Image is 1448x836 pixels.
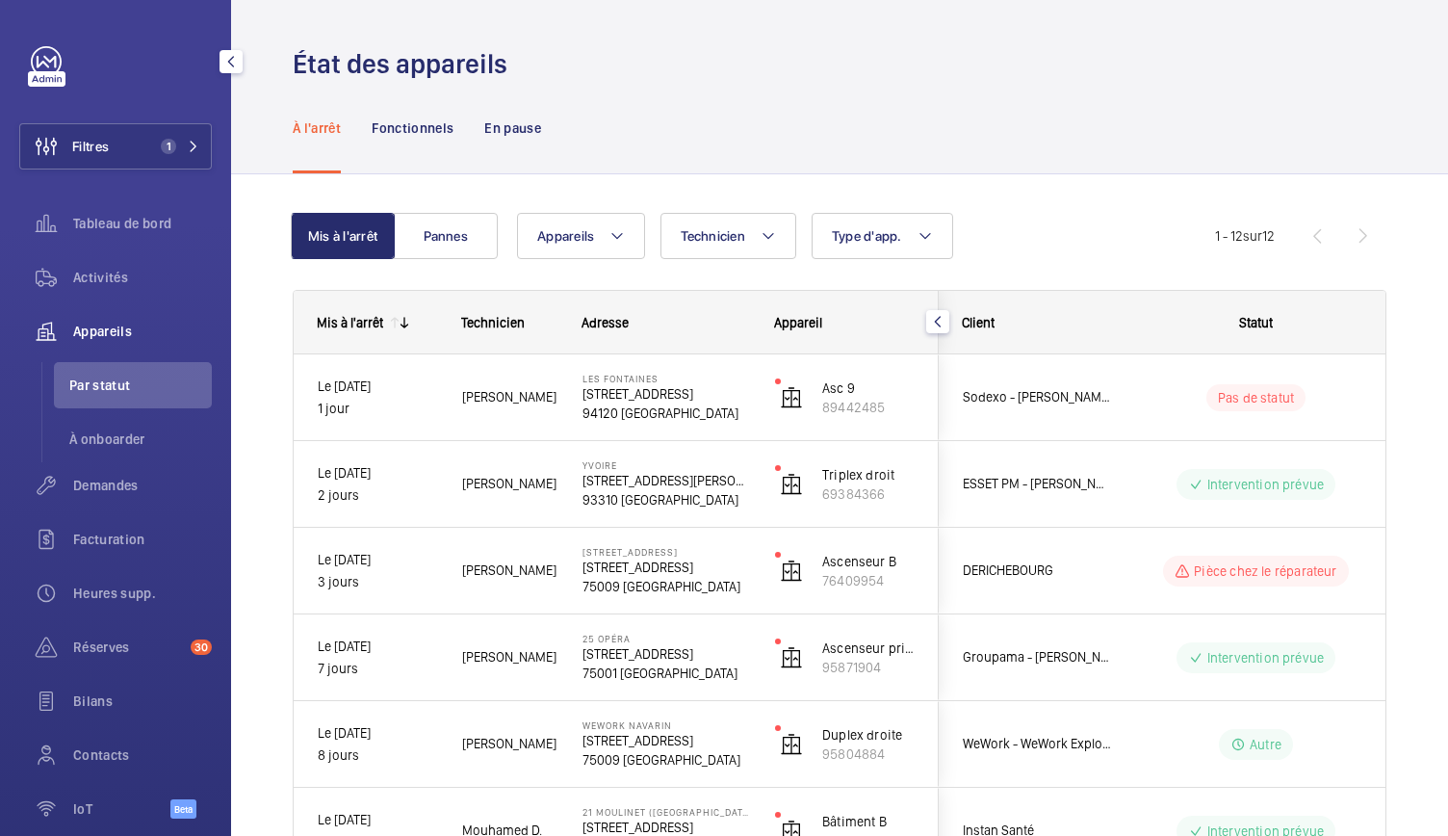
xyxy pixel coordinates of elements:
button: Type d'app. [812,213,953,259]
span: 1 - 12 12 [1215,229,1275,243]
p: [STREET_ADDRESS] [582,558,750,577]
span: Adresse [582,315,629,330]
p: [STREET_ADDRESS] [582,644,750,664]
span: Réserves [73,638,183,657]
p: Le [DATE] [318,549,437,571]
img: elevator.svg [780,386,803,409]
span: [PERSON_NAME] [462,646,557,668]
p: Ascenseur B [822,552,915,571]
p: 93310 [GEOGRAPHIC_DATA] [582,490,750,509]
div: Press SPACE to select this row. [294,528,939,614]
div: Mis à l'arrêt [317,315,383,330]
p: Pièce chez le réparateur [1194,562,1336,581]
span: Bilans [73,692,212,711]
button: Technicien [660,213,796,259]
button: Mis à l'arrêt [291,213,395,259]
p: Le [DATE] [318,636,437,658]
img: elevator.svg [780,473,803,496]
span: Technicien [461,315,525,330]
p: 94120 [GEOGRAPHIC_DATA] [582,404,750,423]
p: Le [DATE] [318,376,437,398]
span: IoT [73,799,170,819]
p: [STREET_ADDRESS] [582,546,750,558]
span: 1 [161,139,176,154]
span: Appareils [537,228,594,244]
p: 3 jours [318,571,437,593]
p: 1 jour [318,398,437,420]
p: À l'arrêt [293,118,341,138]
span: Facturation [73,530,212,549]
p: 75009 [GEOGRAPHIC_DATA] [582,577,750,596]
span: Filtres [72,137,109,156]
p: Duplex droite [822,725,915,745]
button: Pannes [394,213,498,259]
img: elevator.svg [780,560,803,583]
div: Press SPACE to select this row. [294,354,939,441]
span: Tableau de bord [73,214,212,233]
p: 89442485 [822,398,915,417]
span: Technicien [681,228,745,244]
p: Le [DATE] [318,462,437,484]
div: Press SPACE to select this row. [294,701,939,788]
span: [PERSON_NAME] [462,473,557,495]
span: Beta [170,799,196,819]
button: Appareils [517,213,645,259]
p: 75009 [GEOGRAPHIC_DATA] [582,750,750,770]
p: Ascenseur principal [822,639,915,658]
span: Contacts [73,745,212,765]
span: WeWork - WeWork Exploitation [963,733,1111,755]
img: elevator.svg [780,733,803,756]
p: Autre [1250,735,1281,754]
p: Bâtiment B [822,812,915,831]
p: Le [DATE] [318,722,437,745]
span: Groupama - [PERSON_NAME] [963,646,1111,668]
span: À onboarder [69,430,212,449]
p: 25 Opéra [582,633,750,644]
span: Statut [1239,315,1273,330]
span: Demandes [73,476,212,495]
img: elevator.svg [780,646,803,669]
p: Pas de statut [1218,388,1294,407]
h1: État des appareils [293,46,519,82]
p: [STREET_ADDRESS][PERSON_NAME] [582,471,750,490]
span: DERICHEBOURG [963,560,1111,582]
p: 2 jours [318,484,437,507]
p: 76409954 [822,571,915,590]
span: [PERSON_NAME] [462,386,557,408]
span: Heures supp. [73,584,212,603]
p: 8 jours [318,745,437,767]
div: Appareil [774,315,916,330]
p: Le [DATE] [318,809,437,831]
span: Sodexo - [PERSON_NAME] [963,386,1111,408]
span: Activités [73,268,212,287]
p: [STREET_ADDRESS] [582,384,750,404]
p: [STREET_ADDRESS] [582,731,750,750]
div: Press SPACE to select this row. [294,614,939,701]
p: Intervention prévue [1207,648,1324,667]
span: [PERSON_NAME] [462,733,557,755]
p: 69384366 [822,484,915,504]
span: Client [962,315,995,330]
p: 21 Moulinet ([GEOGRAPHIC_DATA]) [582,806,750,818]
p: 95871904 [822,658,915,677]
span: sur [1243,228,1262,244]
span: Par statut [69,376,212,395]
span: Appareils [73,322,212,341]
p: YVOIRE [582,459,750,471]
p: Asc 9 [822,379,915,398]
p: Fonctionnels [372,118,453,138]
span: 30 [191,640,212,655]
p: Wework Navarin [582,719,750,731]
button: Filtres1 [19,123,212,170]
span: Type d'app. [832,228,902,244]
p: 7 jours [318,658,437,680]
p: Triplex droit [822,465,915,484]
p: En pause [484,118,541,138]
div: Press SPACE to select this row. [294,441,939,528]
span: ESSET PM - [PERSON_NAME] [963,473,1111,495]
p: Les Fontaines [582,373,750,384]
span: [PERSON_NAME] [462,560,557,582]
p: 95804884 [822,745,915,764]
p: Intervention prévue [1207,475,1324,494]
p: 75001 [GEOGRAPHIC_DATA] [582,664,750,683]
